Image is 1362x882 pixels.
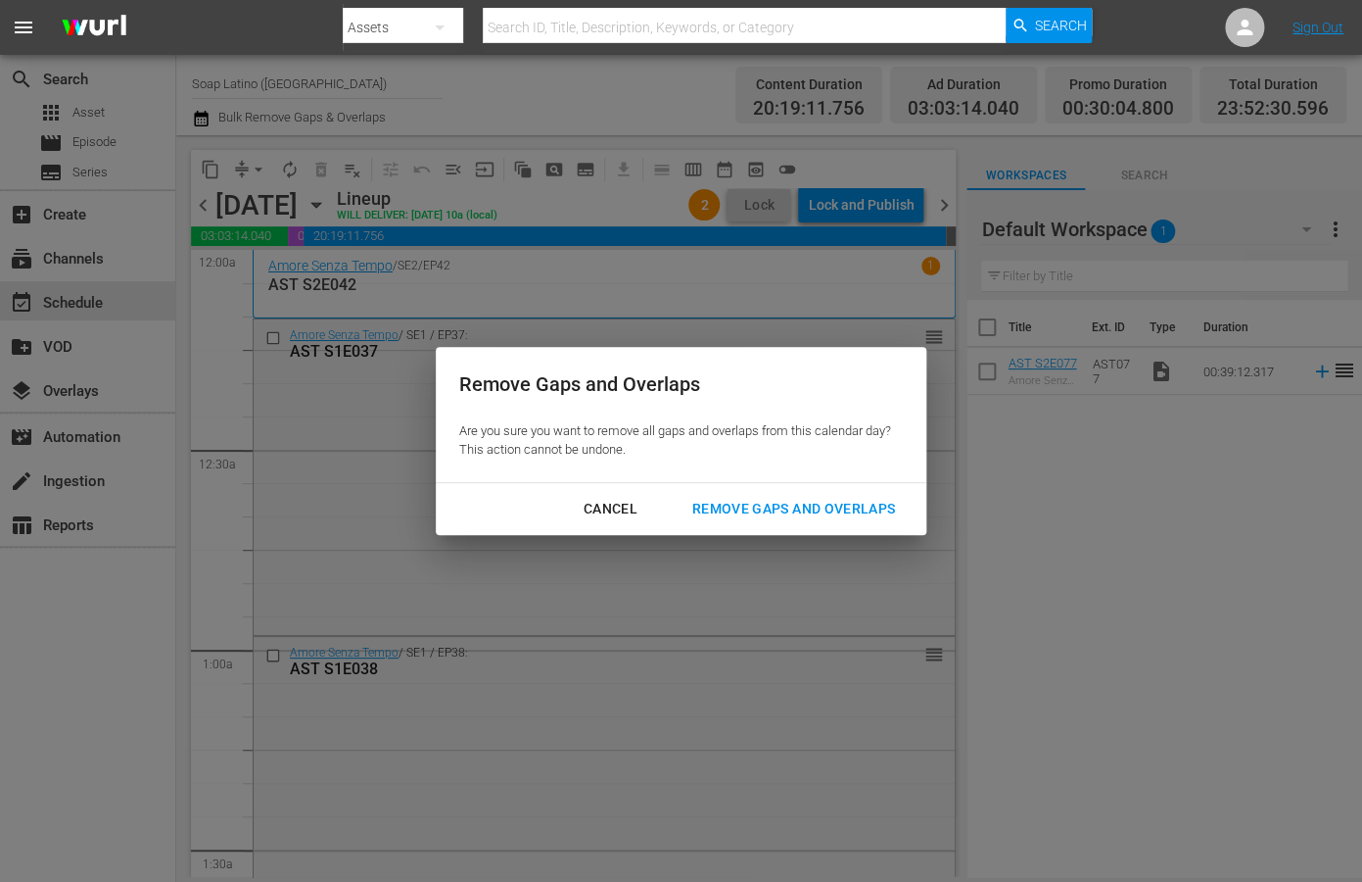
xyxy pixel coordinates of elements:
[459,422,891,441] p: Are you sure you want to remove all gaps and overlaps from this calendar day?
[669,491,918,527] button: Remove Gaps and Overlaps
[677,497,911,521] div: Remove Gaps and Overlaps
[1292,20,1343,35] a: Sign Out
[1035,8,1087,43] span: Search
[459,370,891,399] div: Remove Gaps and Overlaps
[560,491,661,527] button: Cancel
[47,5,141,51] img: ans4CAIJ8jUAAAAAAAAAAAAAAAAAAAAAAAAgQb4GAAAAAAAAAAAAAAAAAAAAAAAAJMjXAAAAAAAAAAAAAAAAAAAAAAAAgAT5G...
[459,441,891,460] p: This action cannot be undone.
[568,497,653,521] div: Cancel
[12,16,35,39] span: menu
